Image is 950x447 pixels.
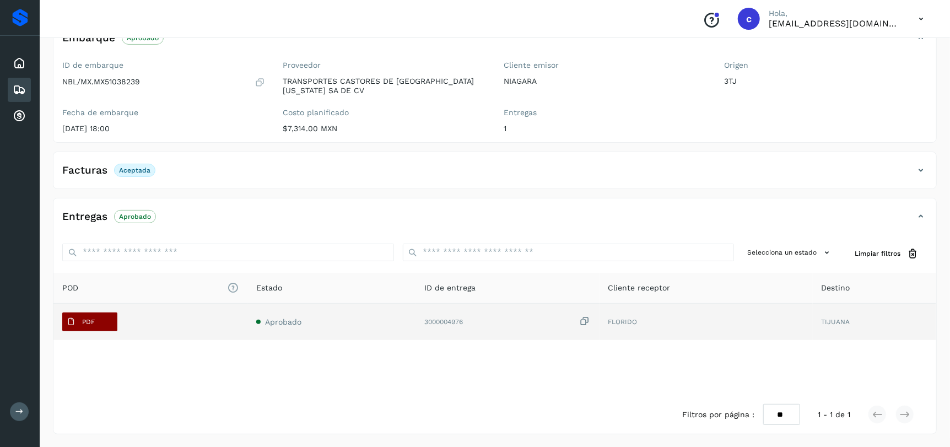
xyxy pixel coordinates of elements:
td: TIJUANA [813,304,936,340]
label: Fecha de embarque [62,108,266,117]
span: Limpiar filtros [855,249,900,258]
span: Cliente receptor [608,282,671,294]
span: Estado [256,282,282,294]
label: Origen [725,61,928,70]
p: Aprobado [119,213,151,220]
div: FacturasAceptada [53,161,936,189]
td: FLORIDO [600,304,813,340]
p: NIAGARA [504,77,707,86]
h4: Facturas [62,164,107,177]
span: ID de entrega [424,282,476,294]
p: TRANSPORTES CASTORES DE [GEOGRAPHIC_DATA][US_STATE] SA DE CV [283,77,487,95]
div: EmbarqueAprobado [53,29,936,56]
div: Cuentas por cobrar [8,104,31,128]
label: Cliente emisor [504,61,707,70]
p: Aprobado [127,34,159,42]
span: Destino [822,282,850,294]
button: Selecciona un estado [743,244,837,262]
span: POD [62,282,239,294]
button: Limpiar filtros [846,244,927,264]
h4: Entregas [62,211,107,223]
p: $7,314.00 MXN [283,124,487,133]
span: 1 - 1 de 1 [818,409,850,421]
p: [DATE] 18:00 [62,124,266,133]
div: Inicio [8,51,31,76]
button: PDF [62,313,117,331]
span: Filtros por página : [682,409,754,421]
p: PDF [82,318,95,326]
label: Entregas [504,108,707,117]
label: Costo planificado [283,108,487,117]
p: NBL/MX.MX51038239 [62,77,140,87]
label: ID de embarque [62,61,266,70]
p: Aceptada [119,166,150,174]
div: 3000004976 [424,316,591,327]
p: 1 [504,124,707,133]
span: Aprobado [265,317,301,326]
p: Hola, [769,9,901,18]
p: cuentasespeciales8_met@castores.com.mx [769,18,901,29]
div: EntregasAprobado [53,207,936,235]
div: Embarques [8,78,31,102]
label: Proveedor [283,61,487,70]
p: 3TJ [725,77,928,86]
